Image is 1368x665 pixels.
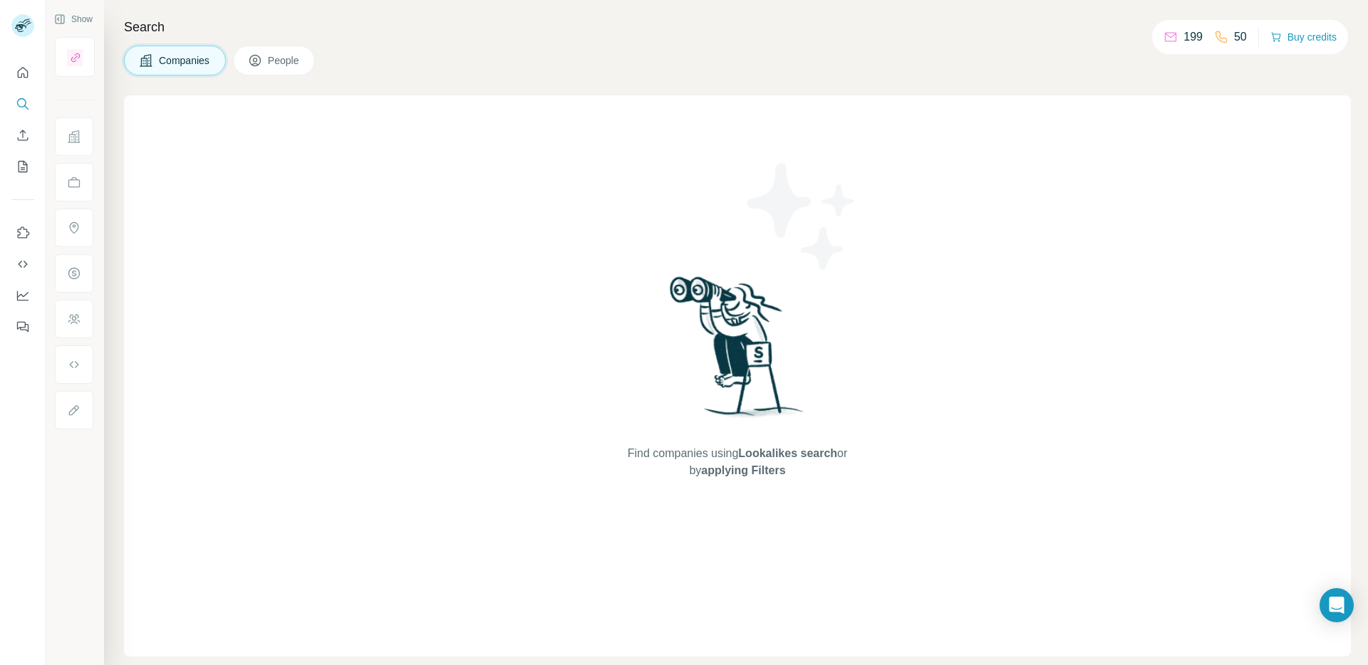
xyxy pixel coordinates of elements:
span: Find companies using or by [623,445,851,479]
p: 199 [1183,28,1203,46]
button: My lists [11,154,34,179]
div: Open Intercom Messenger [1320,588,1354,622]
button: Dashboard [11,283,34,308]
span: Lookalikes search [738,447,837,459]
button: Enrich CSV [11,122,34,148]
button: Buy credits [1270,27,1337,47]
button: Use Surfe on LinkedIn [11,220,34,246]
span: applying Filters [701,464,785,476]
span: Companies [159,53,211,68]
button: Search [11,91,34,117]
h4: Search [124,17,1351,37]
img: Surfe Illustration - Woman searching with binoculars [663,273,812,431]
img: Surfe Illustration - Stars [737,152,866,281]
button: Feedback [11,314,34,340]
button: Quick start [11,60,34,85]
p: 50 [1234,28,1247,46]
button: Show [44,9,103,30]
span: People [268,53,301,68]
button: Use Surfe API [11,251,34,277]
